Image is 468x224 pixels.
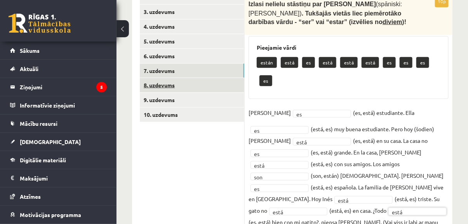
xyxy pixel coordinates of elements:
p: es [259,75,272,86]
span: (spāniski: [PERSON_NAME]) [249,1,402,16]
a: es [251,126,309,134]
a: está [293,138,351,146]
a: Atzīmes [10,188,107,205]
span: [DEMOGRAPHIC_DATA] [20,138,81,145]
span: Atzīmes [20,193,41,200]
a: 4. uzdevums [140,19,244,34]
a: [DEMOGRAPHIC_DATA] [10,133,107,151]
p: es [416,57,429,68]
a: 5. uzdevums [140,34,244,49]
span: Aktuāli [20,65,38,72]
a: 10. uzdevums [140,108,244,122]
a: Digitālie materiāli [10,151,107,169]
span: Sākums [20,47,40,54]
a: Aktuāli [10,60,107,78]
a: está [269,208,327,215]
span: está [254,161,298,169]
p: está [340,57,358,68]
span: son [254,173,298,181]
span: está [392,208,436,216]
a: es [251,184,309,192]
span: está [296,138,341,146]
a: Motivācijas programma [10,206,107,224]
a: 6. uzdevums [140,49,244,63]
span: está [273,208,317,216]
a: Ziņojumi5 [10,78,107,96]
p: está [281,57,298,68]
a: está [251,161,309,169]
i: 5 [96,82,107,92]
span: es [254,185,298,193]
legend: Informatīvie ziņojumi [20,96,107,114]
legend: Maksājumi [20,169,107,187]
p: están [257,57,277,68]
legend: Ziņojumi [20,78,107,96]
p: es [400,57,412,68]
span: Mācību resursi [20,120,57,127]
a: son [251,173,309,181]
p: es [383,57,396,68]
a: Rīgas 1. Tālmācības vidusskola [9,14,71,33]
a: es [293,110,351,118]
p: es [302,57,315,68]
a: está [388,208,447,215]
a: Maksājumi [10,169,107,187]
h3: Pieejamie vārdi [257,44,440,51]
span: es [296,110,341,118]
p: está [362,57,379,68]
span: es [254,150,298,158]
a: 8. uzdevums [140,78,244,92]
a: Informatīvie ziņojumi [10,96,107,114]
a: 9. uzdevums [140,93,244,107]
a: está [334,196,393,204]
span: está [338,196,382,204]
span: Izlasi nelielu stāstiņu par [PERSON_NAME] [249,1,376,7]
a: Sākums [10,42,107,59]
span: Motivācijas programma [20,211,81,218]
span: . Tukšajās vietās liec piemērotāko darbības vārdu - “ser” vai “estar” (izvēlies no )! [249,10,406,25]
p: está [319,57,336,68]
a: 3. uzdevums [140,5,244,19]
a: Mācību resursi [10,115,107,132]
u: diviem [383,19,402,25]
span: Digitālie materiāli [20,156,66,163]
span: es [254,127,298,134]
p: [PERSON_NAME] [249,107,291,118]
a: es [251,149,309,157]
a: 7. uzdevums [140,64,244,78]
